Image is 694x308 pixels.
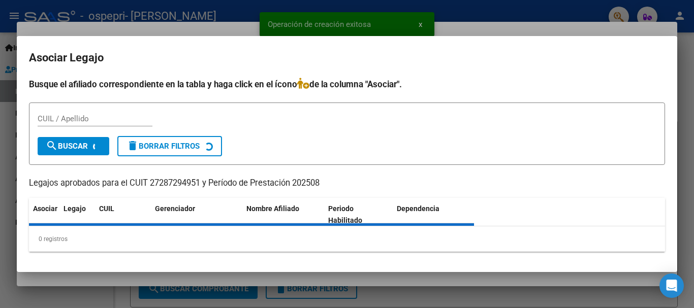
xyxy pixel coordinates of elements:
div: Open Intercom Messenger [659,273,684,298]
span: Gerenciador [155,204,195,213]
p: Legajos aprobados para el CUIT 27287294951 y Período de Prestación 202508 [29,177,665,190]
span: Asociar [33,204,57,213]
datatable-header-cell: Legajo [59,198,95,231]
span: CUIL [99,204,114,213]
datatable-header-cell: Dependencia [393,198,475,231]
span: Periodo Habilitado [328,204,362,224]
h4: Busque el afiliado correspondiente en la tabla y haga click en el ícono de la columna "Asociar". [29,78,665,91]
datatable-header-cell: Gerenciador [151,198,242,231]
mat-icon: delete [127,140,139,152]
datatable-header-cell: Nombre Afiliado [242,198,324,231]
button: Borrar Filtros [117,136,222,156]
datatable-header-cell: Asociar [29,198,59,231]
datatable-header-cell: Periodo Habilitado [324,198,393,231]
span: Dependencia [397,204,439,213]
span: Nombre Afiliado [246,204,299,213]
span: Buscar [46,142,88,151]
h2: Asociar Legajo [29,48,665,67]
datatable-header-cell: CUIL [95,198,151,231]
div: 0 registros [29,226,665,252]
mat-icon: search [46,140,58,152]
span: Legajo [64,204,86,213]
button: Buscar [38,137,109,155]
span: Borrar Filtros [127,142,200,151]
